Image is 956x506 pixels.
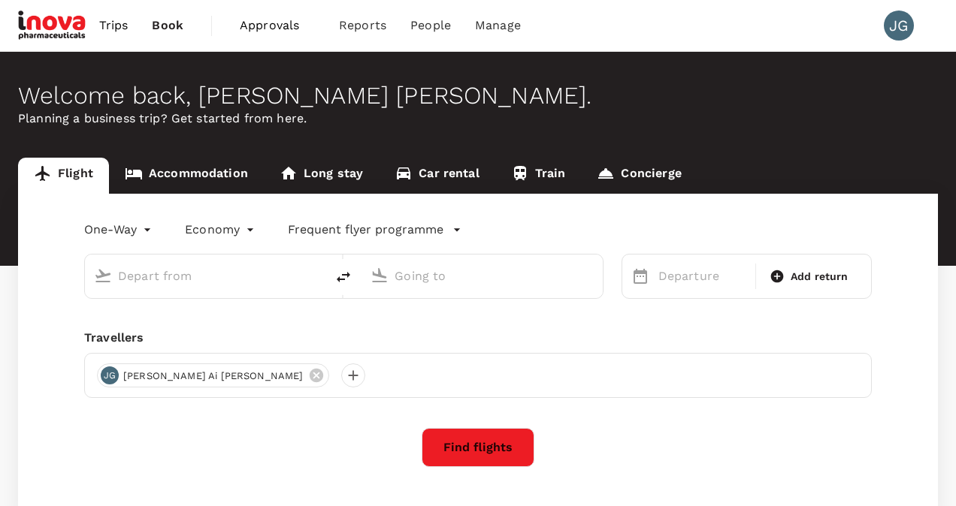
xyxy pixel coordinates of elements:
[240,17,315,35] span: Approvals
[99,17,129,35] span: Trips
[581,158,697,194] a: Concierge
[288,221,461,239] button: Frequent flyer programme
[395,264,570,288] input: Going to
[18,158,109,194] a: Flight
[18,82,938,110] div: Welcome back , [PERSON_NAME] [PERSON_NAME] .
[288,221,443,239] p: Frequent flyer programme
[495,158,582,194] a: Train
[884,11,914,41] div: JG
[118,264,294,288] input: Depart from
[84,329,872,347] div: Travellers
[18,9,87,42] img: iNova Pharmaceuticals
[592,274,595,277] button: Open
[97,363,329,387] div: JG[PERSON_NAME] Ai [PERSON_NAME]
[315,274,318,277] button: Open
[109,158,264,194] a: Accommodation
[325,259,362,295] button: delete
[791,269,849,285] span: Add return
[410,17,451,35] span: People
[475,17,521,35] span: Manage
[658,267,746,285] p: Departure
[264,158,379,194] a: Long stay
[18,110,938,128] p: Planning a business trip? Get started from here.
[114,369,313,384] span: [PERSON_NAME] Ai [PERSON_NAME]
[379,158,495,194] a: Car rental
[422,428,534,467] button: Find flights
[101,366,119,384] div: JG
[152,17,183,35] span: Book
[84,218,155,242] div: One-Way
[339,17,386,35] span: Reports
[185,218,258,242] div: Economy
